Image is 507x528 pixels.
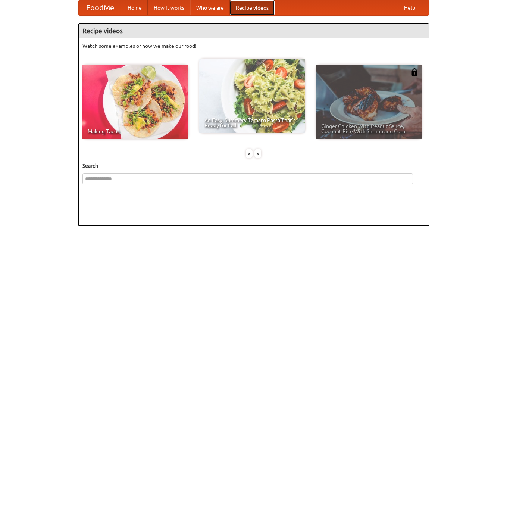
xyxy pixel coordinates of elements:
img: 483408.png [411,68,418,76]
p: Watch some examples of how we make our food! [82,42,425,50]
a: Recipe videos [230,0,275,15]
a: Help [398,0,421,15]
span: Making Tacos [88,129,183,134]
div: » [254,149,261,158]
div: « [246,149,253,158]
span: An Easy, Summery Tomato Pasta That's Ready for Fall [204,118,300,128]
a: An Easy, Summery Tomato Pasta That's Ready for Fall [199,59,305,133]
a: How it works [148,0,190,15]
a: Who we are [190,0,230,15]
h5: Search [82,162,425,169]
h4: Recipe videos [79,24,429,38]
a: Home [122,0,148,15]
a: Making Tacos [82,65,188,139]
a: FoodMe [79,0,122,15]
